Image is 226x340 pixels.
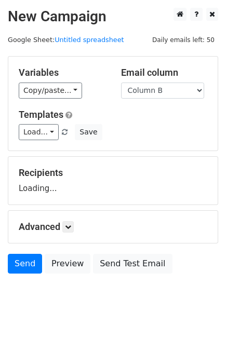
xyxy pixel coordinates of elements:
[149,34,218,46] span: Daily emails left: 50
[8,254,42,274] a: Send
[19,109,63,120] a: Templates
[8,36,124,44] small: Google Sheet:
[8,8,218,25] h2: New Campaign
[93,254,172,274] a: Send Test Email
[19,167,207,194] div: Loading...
[149,36,218,44] a: Daily emails left: 50
[19,167,207,179] h5: Recipients
[45,254,90,274] a: Preview
[55,36,124,44] a: Untitled spreadsheet
[19,221,207,233] h5: Advanced
[75,124,102,140] button: Save
[19,67,105,78] h5: Variables
[121,67,208,78] h5: Email column
[19,124,59,140] a: Load...
[19,83,82,99] a: Copy/paste...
